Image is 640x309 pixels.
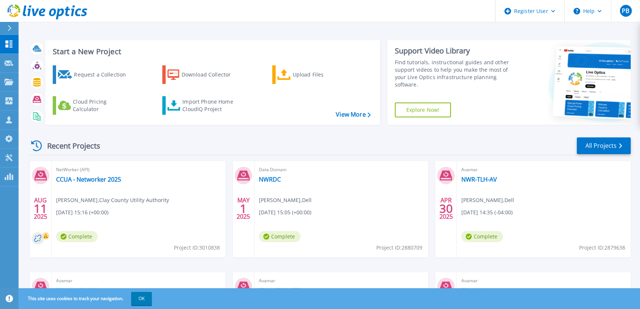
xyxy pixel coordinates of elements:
span: [DATE] 15:05 (+00:00) [259,208,311,217]
span: [PERSON_NAME] , Dell [461,196,514,204]
a: FPL LFO [DATE] [56,287,98,294]
span: Complete [461,231,503,242]
div: MAY 2025 [236,195,250,222]
span: Avamar [56,277,221,285]
span: Project ID: 3010838 [174,244,220,252]
a: Upload Files [272,65,355,84]
a: All Projects [577,137,631,154]
span: Complete [259,231,300,242]
a: Request a Collection [53,65,136,84]
h3: Start a New Project [53,48,370,56]
div: Find tutorials, instructional guides and other support videos to help you make the most of your L... [395,59,518,88]
div: Support Video Library [395,46,518,56]
span: Avamar [259,277,424,285]
div: Request a Collection [74,67,133,82]
span: Complete [56,231,98,242]
span: NetWorker (API) [56,166,221,174]
a: Explore Now! [395,103,451,117]
span: Avamar [461,277,626,285]
span: [DATE] 15:16 (+00:00) [56,208,108,217]
a: NWRDC [259,176,281,183]
div: Download Collector [182,67,241,82]
div: Upload Files [293,67,352,82]
span: 11 [34,205,47,212]
div: APR 2025 [439,195,453,222]
div: Recent Projects [29,137,110,155]
span: 1 [240,205,247,212]
span: Project ID: 2879638 [579,244,625,252]
a: FPL LFO Avamar [461,287,506,294]
span: 30 [439,205,453,212]
span: Data Domain [259,166,424,174]
div: Cloud Pricing Calculator [73,98,132,113]
a: Download Collector [162,65,245,84]
a: FPL DYT [DATE] [259,287,301,294]
span: This site uses cookies to track your navigation. [20,292,152,305]
span: [DATE] 14:35 (-04:00) [461,208,513,217]
span: Avamar [461,166,626,174]
span: PB [622,8,629,14]
button: OK [131,292,152,305]
a: View More [336,111,370,118]
div: Import Phone Home CloudIQ Project [182,98,240,113]
div: AUG 2025 [33,195,48,222]
a: CCUA - Networker 2025 [56,176,121,183]
a: Cloud Pricing Calculator [53,96,136,115]
span: [PERSON_NAME] , Clay County Utility Authority [56,196,169,204]
span: Project ID: 2880709 [376,244,422,252]
a: NWR-TLH-AV [461,176,497,183]
span: [PERSON_NAME] , Dell [259,196,312,204]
